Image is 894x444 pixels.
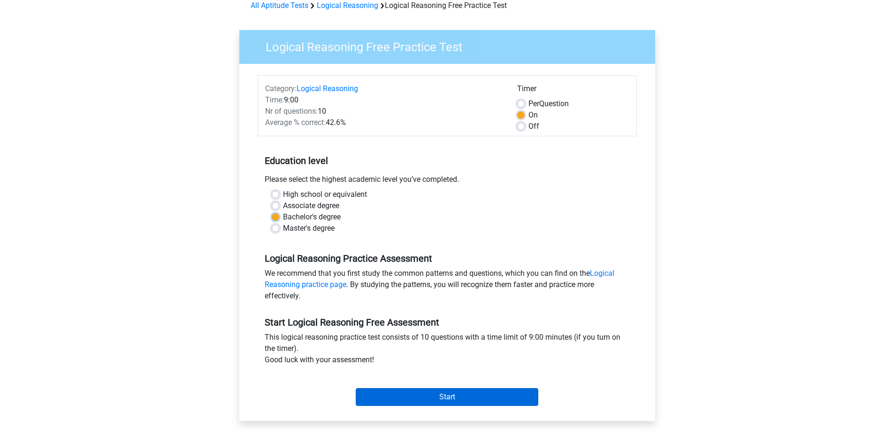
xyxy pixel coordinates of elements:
[265,95,284,104] span: Time:
[265,253,630,264] h5: Logical Reasoning Practice Assessment
[265,107,318,116] span: Nr of questions:
[265,317,630,328] h5: Start Logical Reasoning Free Assessment
[258,332,637,369] div: This logical reasoning practice test consists of 10 questions with a time limit of 9:00 minutes (...
[265,118,326,127] span: Average % correct:
[254,36,648,55] h3: Logical Reasoning Free Practice Test
[258,94,510,106] div: 9:00
[251,1,308,10] a: All Aptitude Tests
[528,99,539,108] span: Per
[258,174,637,189] div: Please select the highest academic level you’ve completed.
[517,83,629,98] div: Timer
[258,268,637,305] div: We recommend that you first study the common patterns and questions, which you can find on the . ...
[283,211,341,223] label: Bachelor's degree
[528,98,569,109] label: Question
[283,223,335,234] label: Master's degree
[265,84,297,93] span: Category:
[317,1,378,10] a: Logical Reasoning
[297,84,358,93] a: Logical Reasoning
[258,117,510,128] div: 42.6%
[356,388,538,406] input: Start
[528,109,538,121] label: On
[265,151,630,170] h5: Education level
[283,189,367,200] label: High school or equivalent
[528,121,539,132] label: Off
[258,106,510,117] div: 10
[283,200,339,211] label: Associate degree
